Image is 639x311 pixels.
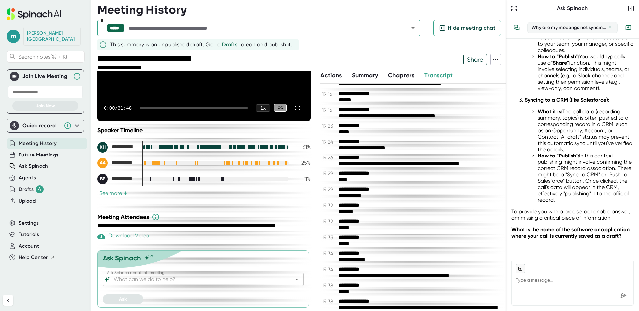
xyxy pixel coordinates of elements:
div: 25 % [294,160,311,166]
span: Actions [320,72,342,79]
button: Share [463,54,487,65]
span: Drafts [222,41,237,48]
div: Download Video [97,232,149,240]
div: Quick record [22,122,60,129]
span: 19:23 [322,123,337,129]
span: Ask [119,296,127,302]
strong: What is the name of the software or application where your call is currently saved as a draft? [511,226,630,239]
span: 19:32 [322,218,337,225]
span: 19:34 [322,250,337,257]
li: A draft might be visible only to you. Publishing makes it accessible to your team, your manager, ... [538,28,634,53]
strong: "Share" [551,60,569,66]
div: Kristin Harkins [97,142,137,153]
div: 1 x [256,104,270,112]
span: Help Center [19,254,48,261]
span: Search notes (⌘ + K) [18,54,83,60]
span: Summary [352,72,378,79]
div: Quick record [10,119,81,132]
span: m [7,30,20,43]
button: Summary [352,71,378,80]
div: BP [97,174,108,184]
button: Ask Spinach [19,162,48,170]
button: Open [292,275,301,284]
button: Actions [320,71,342,80]
div: KH [97,142,108,153]
div: Drafts [19,185,44,193]
button: Hide meeting chat [433,20,501,36]
strong: How to "Publish": [538,153,579,159]
button: Drafts [222,41,237,49]
button: Settings [19,219,39,227]
button: See more+ [97,190,130,197]
button: Tutorials [19,231,39,238]
div: Speaker Timeline [97,127,311,134]
div: Why are my meetings not syncing to google [532,25,607,31]
button: View conversation history [510,21,523,34]
div: Agents [19,174,36,182]
button: Open [408,23,418,33]
span: 19:38 [322,298,337,305]
strong: How to "Publish": [538,53,579,60]
span: Share [464,54,487,65]
img: Join Live Meeting [11,73,18,80]
li: You would typically use a function. This might involve selecting individuals, teams, or channels ... [538,53,634,91]
span: Transcript [424,72,453,79]
div: CC [274,104,287,112]
button: Drafts 4 [19,185,44,193]
div: Ask Spinach [519,5,626,12]
strong: What it is: [538,108,562,115]
span: 19:15 [322,91,337,97]
div: Join Live MeetingJoin Live Meeting [10,70,81,83]
span: 19:32 [322,202,337,209]
span: 19:24 [322,139,337,145]
span: Hide meeting chat [448,24,495,32]
span: 19:29 [322,186,337,193]
span: 19:33 [322,234,337,241]
div: Send message [617,289,629,301]
input: What can we do to help? [112,275,282,284]
button: Join Now [12,101,78,111]
button: Ask [103,294,143,304]
button: Future Meetings [19,151,58,159]
span: Chapters [388,72,414,79]
span: Join Now [36,103,55,109]
p: To provide you with a precise, actionable answer, I am missing a critical piece of information. [511,208,634,221]
button: Collapse sidebar [3,295,13,306]
button: New conversation [622,21,635,34]
div: 61 % [294,144,311,150]
button: Meeting History [19,140,57,147]
div: Meeting Attendees [97,213,312,221]
button: Upload [19,197,36,205]
div: Mike Messina [27,30,77,42]
button: Close conversation sidebar [626,4,636,13]
strong: Syncing to a CRM (like Salesforce): [525,97,609,103]
span: 19:15 [322,107,337,113]
span: + [123,191,128,196]
span: 19:29 [322,170,337,177]
div: 0:00 / 31:48 [104,105,132,111]
div: AA [97,158,108,168]
span: 19:34 [322,266,337,273]
li: The call data (recording, summary, topics) is often pushed to a corresponding record in a CRM, su... [538,108,634,153]
li: In this context, publishing might involve confirming the correct CRM record association. There mi... [538,153,634,203]
div: 4 [36,185,44,193]
div: Ask Spinach [103,254,141,262]
div: Aaron Ayer [97,158,137,168]
button: Chapters [388,71,414,80]
button: Help Center [19,254,55,261]
button: Transcript [424,71,453,80]
button: Expand to Ask Spinach page [509,4,519,13]
div: This summary is an unpublished draft. Go to to edit and publish it. [110,41,292,49]
span: 19:38 [322,282,337,289]
div: 11 % [294,176,311,182]
h3: Meeting History [97,4,187,16]
button: Account [19,242,39,250]
span: 19:26 [322,155,337,161]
